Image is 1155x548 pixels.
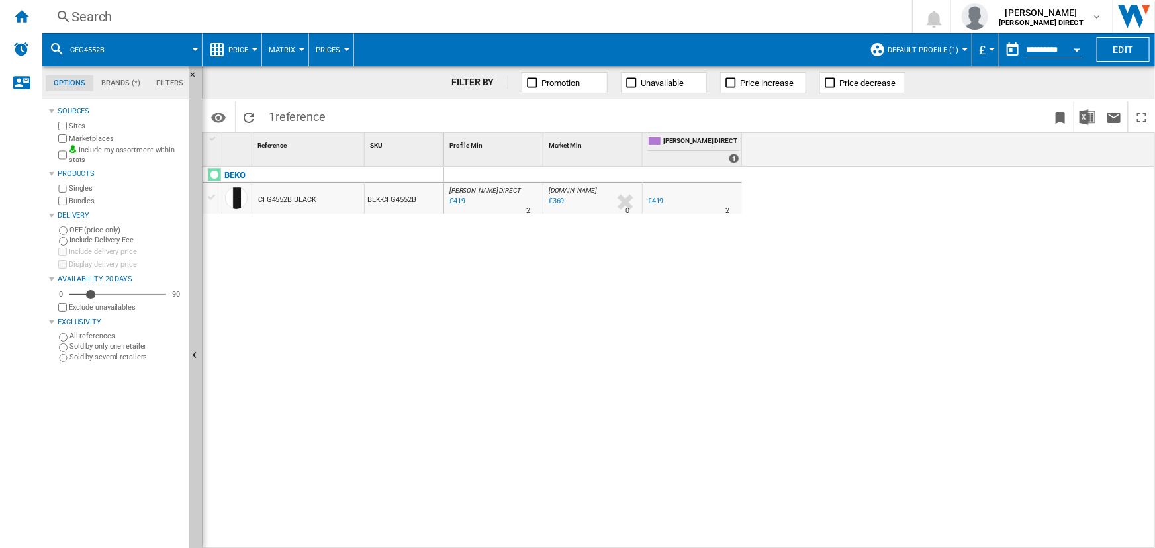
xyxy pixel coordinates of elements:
[370,142,383,149] span: SKU
[58,197,67,205] input: Bundles
[1129,101,1155,132] button: Maximize
[59,354,68,363] input: Sold by several retailers
[870,33,965,66] div: Default profile (1)
[621,72,707,93] button: Unavailable
[69,259,183,269] label: Display delivery price
[69,247,183,257] label: Include delivery price
[741,78,794,88] span: Price increase
[58,210,183,221] div: Delivery
[71,7,878,26] div: Search
[69,225,183,235] label: OFF (price only)
[367,133,443,154] div: SKU Sort None
[58,169,183,179] div: Products
[262,101,332,129] span: 1
[316,46,340,54] span: Prices
[1080,109,1095,125] img: excel-24x24.png
[13,41,29,57] img: alerts-logo.svg
[58,248,67,256] input: Include delivery price
[257,142,287,149] span: Reference
[526,205,530,218] div: Delivery Time : 2 days
[69,302,183,312] label: Exclude unavailables
[236,101,262,132] button: Reload
[725,205,729,218] div: Delivery Time : 2 days
[542,78,580,88] span: Promotion
[58,274,183,285] div: Availability 20 Days
[451,76,508,89] div: FILTER BY
[56,289,66,299] div: 0
[269,46,295,54] span: Matrix
[962,3,988,30] img: profile.jpg
[169,289,183,299] div: 90
[447,133,543,154] div: Profile Min Sort None
[888,33,965,66] button: Default profile (1)
[522,72,608,93] button: Promotion
[49,33,195,66] div: CFG4552B
[58,106,183,116] div: Sources
[663,136,739,148] span: [PERSON_NAME] DIRECT
[69,145,183,165] label: Include my assortment within stats
[59,333,68,342] input: All references
[275,110,326,124] span: reference
[447,195,465,208] div: Last updated : Friday, 29 August 2025 10:02
[228,33,255,66] button: Price
[625,205,629,218] div: Delivery Time : 0 day
[58,122,67,130] input: Sites
[228,46,248,54] span: Price
[840,78,896,88] span: Price decrease
[999,6,1084,19] span: [PERSON_NAME]
[58,303,67,312] input: Display delivery price
[59,343,68,352] input: Sold by only one retailer
[189,66,205,90] button: Hide
[70,46,105,54] span: CFG4552B
[819,72,905,93] button: Price decrease
[58,134,67,143] input: Marketplaces
[69,331,183,341] label: All references
[646,195,664,208] div: £419
[447,133,543,154] div: Sort None
[58,260,67,269] input: Display delivery price
[69,134,183,144] label: Marketplaces
[58,147,67,163] input: Include my assortment within stats
[258,185,316,215] div: CFG4552B BLACK
[720,72,806,93] button: Price increase
[546,133,642,154] div: Sort None
[645,133,742,166] div: [PERSON_NAME] DIRECT 1 offers sold by HUGHES DIRECT
[729,154,739,163] div: 1 offers sold by HUGHES DIRECT
[69,352,183,362] label: Sold by several retailers
[209,33,255,66] div: Price
[69,183,183,193] label: Singles
[999,36,1026,63] button: md-calendar
[70,33,118,66] button: CFG4552B
[93,75,148,91] md-tab-item: Brands (*)
[549,187,597,194] span: [DOMAIN_NAME]
[979,33,992,66] button: £
[58,317,183,328] div: Exclusivity
[58,185,67,193] input: Singles
[449,142,483,149] span: Profile Min
[365,183,443,214] div: BEK-CFG4552B
[547,195,565,208] div: Last updated : Friday, 29 August 2025 10:02
[1065,36,1089,60] button: Open calendar
[148,75,191,91] md-tab-item: Filters
[999,19,1084,27] b: [PERSON_NAME] DIRECT
[979,43,986,57] span: £
[269,33,302,66] button: Matrix
[972,33,999,66] md-menu: Currency
[1074,101,1101,132] button: Download in Excel
[316,33,347,66] div: Prices
[69,196,183,206] label: Bundles
[69,235,183,245] label: Include Delivery Fee
[225,133,252,154] div: Sort None
[205,105,232,129] button: Options
[69,342,183,351] label: Sold by only one retailer
[449,187,521,194] span: [PERSON_NAME] DIRECT
[69,145,77,153] img: mysite-bg-18x18.png
[1097,37,1150,62] button: Edit
[59,226,68,235] input: OFF (price only)
[69,288,166,301] md-slider: Availability
[549,142,582,149] span: Market Min
[69,121,183,131] label: Sites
